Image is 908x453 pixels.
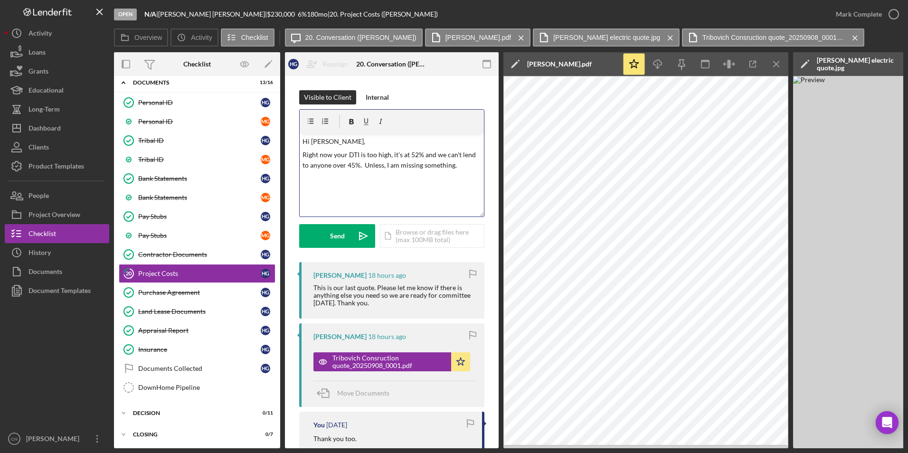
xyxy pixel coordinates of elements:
[191,34,212,41] label: Activity
[138,213,261,220] div: Pay Stubs
[261,269,270,278] div: H G
[28,62,48,83] div: Grants
[11,436,18,442] text: CH
[303,136,482,147] p: Hi [PERSON_NAME],
[328,10,438,18] div: | 20. Project Costs ([PERSON_NAME])
[261,326,270,335] div: H G
[256,432,273,437] div: 0 / 7
[361,90,394,104] button: Internal
[138,232,261,239] div: Pay Stubs
[28,81,64,102] div: Educational
[138,137,261,144] div: Tribal ID
[313,434,357,444] p: Thank you too.
[28,224,56,245] div: Checklist
[261,250,270,259] div: H G
[5,43,109,62] button: Loans
[28,262,62,283] div: Documents
[261,98,270,107] div: H G
[119,226,275,245] a: Pay StubsMG
[285,28,423,47] button: 20. Conversation ([PERSON_NAME])
[299,224,375,248] button: Send
[261,193,270,202] div: M G
[313,284,475,307] div: This is our last quote. Please let me know if there is anything else you need so we are ready for...
[256,80,273,85] div: 13 / 16
[876,411,899,434] div: Open Intercom Messenger
[28,100,60,121] div: Long-Term
[261,307,270,316] div: H G
[119,169,275,188] a: Bank StatementsHG
[5,62,109,81] a: Grants
[138,99,261,106] div: Personal ID
[119,378,275,397] a: DownHome Pipeline
[138,289,261,296] div: Purchase Agreement
[313,381,399,405] button: Move Documents
[28,157,84,178] div: Product Templates
[28,119,61,140] div: Dashboard
[114,28,168,47] button: Overview
[119,188,275,207] a: Bank StatementsMG
[332,354,446,369] div: Tribovich Consruction quote_20250908_0001.pdf
[5,224,109,243] button: Checklist
[134,34,162,41] label: Overview
[5,205,109,224] a: Project Overview
[261,155,270,164] div: M G
[5,138,109,157] button: Clients
[28,186,49,208] div: People
[256,410,273,416] div: 0 / 11
[133,432,249,437] div: Closing
[313,352,470,371] button: Tribovich Consruction quote_20250908_0001.pdf
[261,288,270,297] div: H G
[5,262,109,281] a: Documents
[138,346,261,353] div: Insurance
[28,43,46,64] div: Loans
[5,186,109,205] a: People
[28,138,49,159] div: Clients
[138,156,261,163] div: Tribal ID
[261,117,270,126] div: M G
[119,245,275,264] a: Contractor DocumentsHG
[682,28,864,47] button: Tribovich Consruction quote_20250908_0001.pdf
[5,157,109,176] a: Product Templates
[183,60,211,68] div: Checklist
[119,112,275,131] a: Personal IDMG
[5,119,109,138] button: Dashboard
[298,10,307,18] div: 6 %
[326,421,347,429] time: 2025-09-05 21:58
[527,60,592,68] div: [PERSON_NAME].pdf
[114,9,137,20] div: Open
[138,194,261,201] div: Bank Statements
[261,231,270,240] div: M G
[267,10,298,18] div: $230,000
[138,251,261,258] div: Contractor Documents
[28,205,80,226] div: Project Overview
[119,264,275,283] a: 20Project CostsHG
[119,283,275,302] a: Purchase AgreementHG
[28,243,51,264] div: History
[425,28,531,47] button: [PERSON_NAME].pdf
[817,57,907,72] div: [PERSON_NAME] electric quote.jpg
[144,10,158,18] div: |
[356,60,427,68] div: 20. Conversation ([PERSON_NAME])
[368,333,406,340] time: 2025-09-08 20:20
[119,321,275,340] a: Appraisal ReportHG
[5,81,109,100] button: Educational
[138,308,261,315] div: Land Lease Documents
[138,384,275,391] div: DownHome Pipeline
[836,5,882,24] div: Mark Complete
[5,24,109,43] a: Activity
[119,207,275,226] a: Pay StubsHG
[138,365,261,372] div: Documents Collected
[445,34,511,41] label: [PERSON_NAME].pdf
[5,281,109,300] button: Document Templates
[368,272,406,279] time: 2025-09-08 20:21
[313,421,325,429] div: You
[133,80,249,85] div: Documents
[533,28,680,47] button: [PERSON_NAME] electric quote.jpg
[221,28,274,47] button: Checklist
[313,333,367,340] div: [PERSON_NAME]
[28,281,91,302] div: Document Templates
